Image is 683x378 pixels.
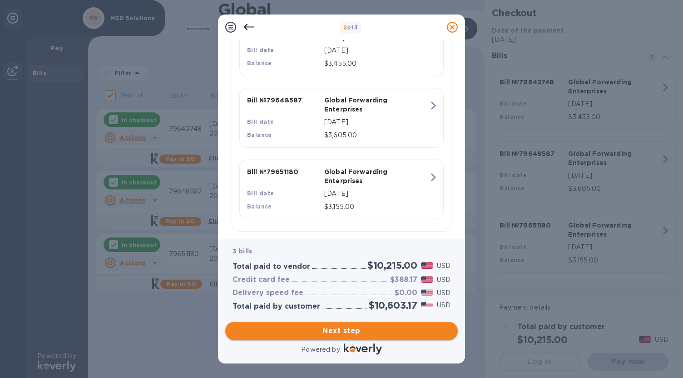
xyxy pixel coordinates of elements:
[437,261,450,271] p: USD
[239,16,444,76] button: Global Forwarding EnterprisesBill date[DATE]Balance$3,455.00
[247,167,321,176] p: Bill № 79651180
[421,302,433,308] img: USD
[233,276,290,284] h3: Credit card fee
[247,118,274,125] b: Bill date
[343,24,358,31] b: of 3
[233,289,303,297] h3: Delivery speed fee
[344,344,382,354] img: Logo
[233,302,320,311] h3: Total paid by customer
[367,260,417,271] h2: $10,215.00
[324,189,429,199] p: [DATE]
[247,190,274,197] b: Bill date
[421,276,433,283] img: USD
[324,202,429,212] p: $3,155.00
[437,275,450,285] p: USD
[233,247,252,255] b: 3 bills
[324,131,429,140] p: $3,605.00
[247,131,272,138] b: Balance
[421,262,433,269] img: USD
[233,262,310,271] h3: Total paid to vendor
[233,325,450,336] span: Next step
[247,203,272,210] b: Balance
[247,60,272,67] b: Balance
[324,167,398,185] p: Global Forwarding Enterprises
[437,288,450,298] p: USD
[324,117,429,127] p: [DATE]
[395,289,417,297] h3: $0.00
[225,322,458,340] button: Next step
[301,345,340,354] p: Powered by
[324,46,429,55] p: [DATE]
[437,300,450,310] p: USD
[247,47,274,53] b: Bill date
[324,59,429,68] p: $3,455.00
[421,290,433,296] img: USD
[343,24,347,31] span: 2
[390,276,417,284] h3: $388.17
[324,96,398,114] p: Global Forwarding Enterprises
[239,160,444,219] button: Bill №79651180Global Forwarding EnterprisesBill date[DATE]Balance$3,155.00
[239,88,444,148] button: Bill №79648587Global Forwarding EnterprisesBill date[DATE]Balance$3,605.00
[247,96,321,105] p: Bill № 79648587
[369,300,417,311] h2: $10,603.17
